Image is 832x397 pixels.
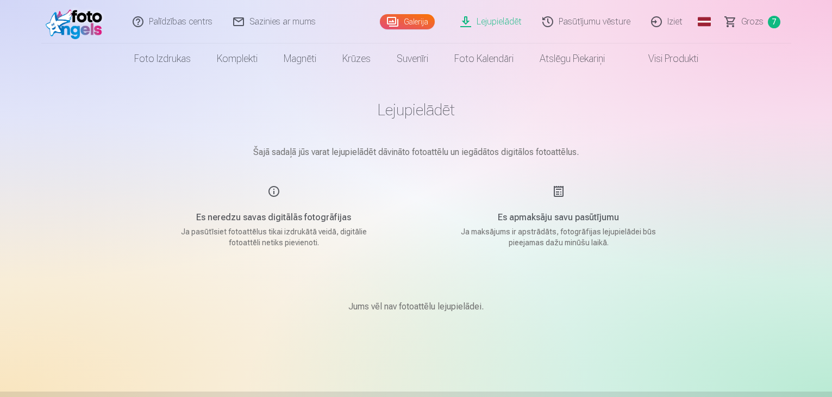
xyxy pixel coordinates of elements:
span: 7 [768,16,780,28]
h5: Es neredzu savas digitālās fotogrāfijas [171,211,377,224]
a: Suvenīri [384,44,441,74]
a: Magnēti [271,44,329,74]
p: Ja maksājums ir apstrādāts, fotogrāfijas lejupielādei būs pieejamas dažu minūšu laikā. [455,226,662,248]
a: Visi produkti [618,44,711,74]
a: Krūzes [329,44,384,74]
h5: Es apmaksāju savu pasūtījumu [455,211,662,224]
p: Šajā sadaļā jūs varat lejupielādēt dāvināto fotoattēlu un iegādātos digitālos fotoattēlus. [145,146,688,159]
a: Foto izdrukas [121,44,204,74]
span: Grozs [741,15,764,28]
h1: Lejupielādēt [145,100,688,120]
p: Ja pasūtīsiet fotoattēlus tikai izdrukātā veidā, digitālie fotoattēli netiks pievienoti. [171,226,377,248]
a: Atslēgu piekariņi [527,44,618,74]
a: Komplekti [204,44,271,74]
p: Jums vēl nav fotoattēlu lejupielādei. [348,300,484,313]
a: Galerija [380,14,435,29]
a: Foto kalendāri [441,44,527,74]
img: /fa1 [46,4,108,39]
